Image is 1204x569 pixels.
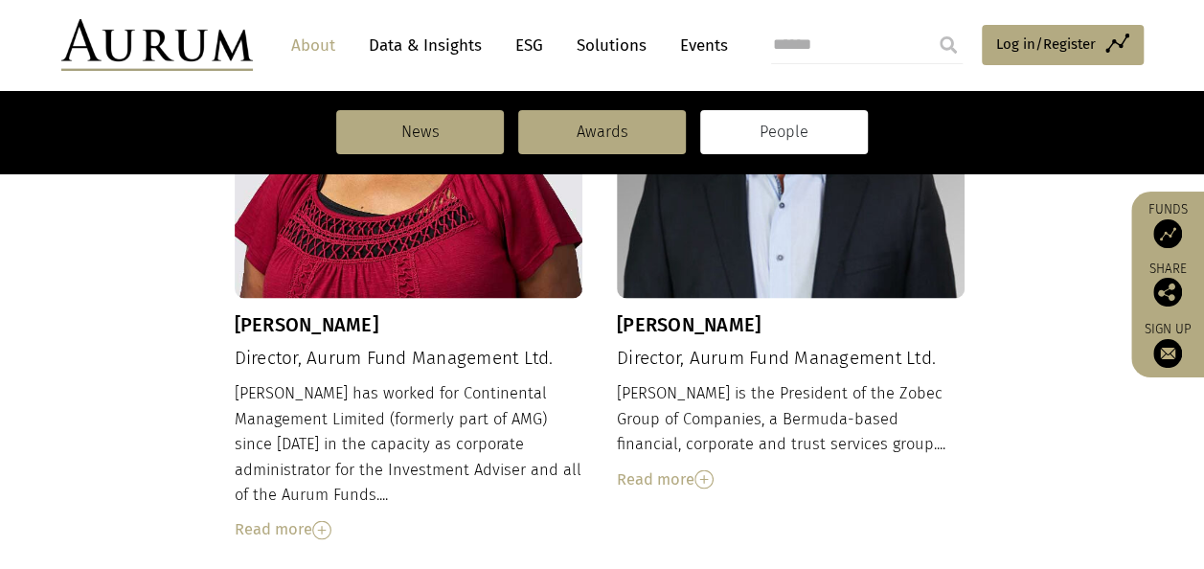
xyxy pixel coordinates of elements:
a: Solutions [567,28,656,63]
img: Read More [694,469,714,489]
div: Share [1141,262,1194,307]
a: People [700,110,868,154]
h3: [PERSON_NAME] [235,312,583,335]
img: Access Funds [1153,219,1182,248]
img: Aurum [61,19,253,71]
div: [PERSON_NAME] has worked for Continental Management Limited (formerly part of AMG) since [DATE] i... [235,380,583,541]
a: About [282,28,345,63]
a: Funds [1141,201,1194,248]
div: Read more [617,467,965,491]
img: Read More [312,520,331,539]
a: Awards [518,110,686,154]
img: Sign up to our newsletter [1153,339,1182,368]
h4: Director, Aurum Fund Management Ltd. [235,347,583,369]
div: [PERSON_NAME] is the President of the Zobec Group of Companies, a Bermuda-based financial, corpor... [617,380,965,491]
a: ESG [506,28,553,63]
a: Events [670,28,728,63]
div: Read more [235,516,583,541]
h3: [PERSON_NAME] [617,312,965,335]
input: Submit [929,26,967,64]
h4: Director, Aurum Fund Management Ltd. [617,347,965,369]
img: Share this post [1153,278,1182,307]
a: Sign up [1141,321,1194,368]
span: Log in/Register [996,33,1096,56]
a: Log in/Register [982,25,1144,65]
a: Data & Insights [359,28,491,63]
a: News [336,110,504,154]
